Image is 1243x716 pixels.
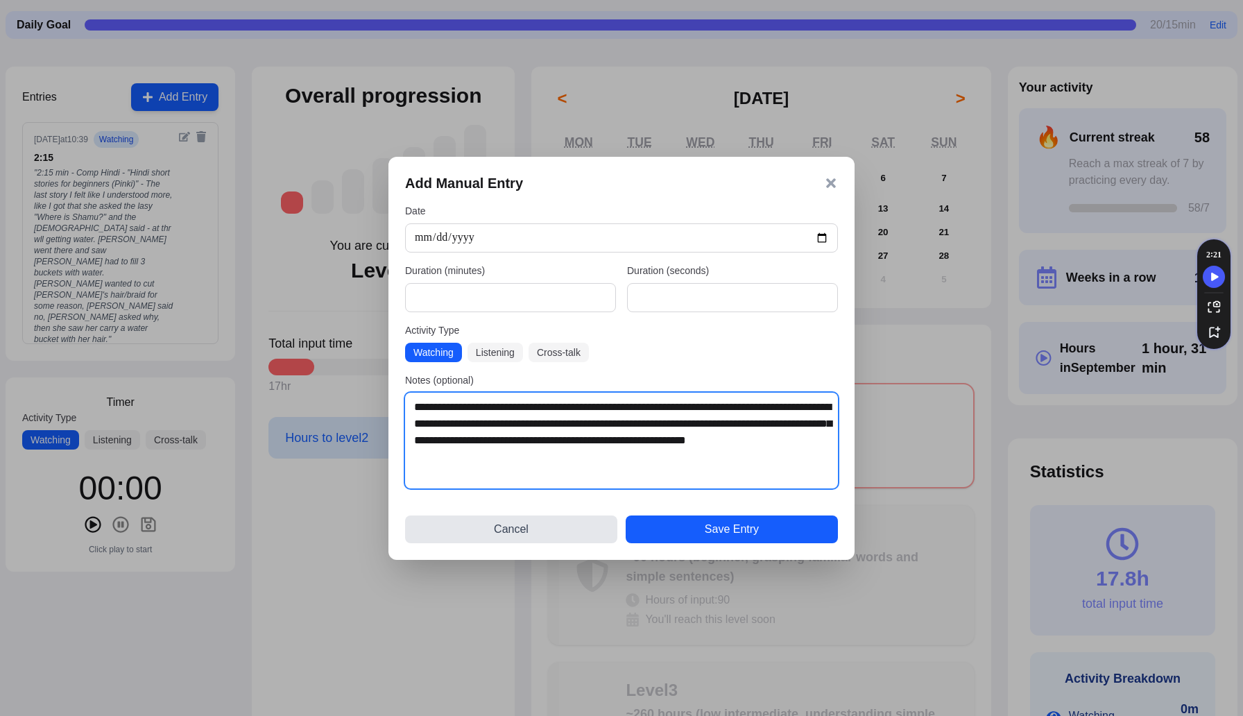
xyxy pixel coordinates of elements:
button: Cancel [405,515,617,543]
label: Notes (optional) [405,373,838,387]
button: Watching [405,343,462,362]
label: Duration (minutes) [405,264,616,278]
label: Activity Type [405,323,838,337]
label: Date [405,204,838,218]
button: Listening [468,343,523,362]
h3: Add Manual Entry [405,173,523,193]
button: Save Entry [626,515,838,543]
button: Cross-talk [529,343,589,362]
label: Duration (seconds) [627,264,838,278]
